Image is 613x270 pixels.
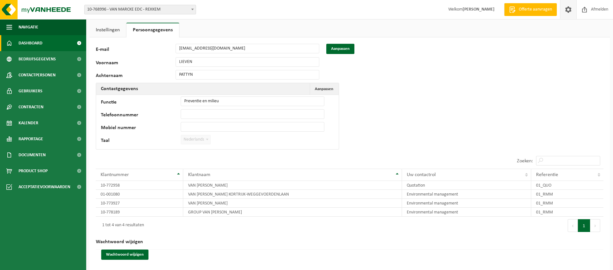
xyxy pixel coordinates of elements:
span: 10-768996 - VAN MARCKE EDC - REKKEM [85,5,196,14]
td: Quotation [402,181,531,190]
label: Voornaam [96,60,176,67]
span: Uw contactrol [407,172,436,177]
td: 01_QUO [531,181,603,190]
span: Referentie [536,172,558,177]
button: 1 [578,219,590,232]
span: Gebruikers [19,83,42,99]
label: Telefoonnummer [101,112,181,119]
a: Instellingen [89,23,126,37]
span: Nederlands [181,135,210,144]
label: E-mail [96,47,176,54]
td: Environmental management [402,208,531,217]
label: Mobiel nummer [101,125,181,132]
td: VAN [PERSON_NAME] [183,199,402,208]
a: Offerte aanvragen [504,3,557,16]
strong: [PERSON_NAME] [463,7,495,12]
span: Offerte aanvragen [517,6,554,13]
td: 01_RMM [531,190,603,199]
td: 01_RMM [531,199,603,208]
span: Bedrijfsgegevens [19,51,56,67]
td: 10-778189 [96,208,183,217]
span: Contactpersonen [19,67,56,83]
td: 01_RMM [531,208,603,217]
button: Previous [568,219,578,232]
span: Kalender [19,115,38,131]
button: Next [590,219,600,232]
td: Environmental management [402,199,531,208]
td: Environmental management [402,190,531,199]
td: VAN [PERSON_NAME] KORTRIJK-WEGGEVOERDENLAAN [183,190,402,199]
button: Aanpassen [326,44,354,54]
label: Achternaam [96,73,176,80]
span: Aanpassen [315,87,333,91]
label: Functie [101,100,181,106]
span: Rapportage [19,131,43,147]
a: Persoonsgegevens [126,23,179,37]
h2: Wachtwoord wijzigen [96,235,603,250]
span: Documenten [19,147,46,163]
span: Navigatie [19,19,38,35]
span: 10-768996 - VAN MARCKE EDC - REKKEM [84,5,196,14]
td: VAN [PERSON_NAME] [183,181,402,190]
span: Product Shop [19,163,48,179]
span: Dashboard [19,35,42,51]
span: Contracten [19,99,43,115]
span: Klantnummer [101,172,129,177]
td: 01-001080 [96,190,183,199]
input: E-mail [176,44,319,53]
button: Aanpassen [310,83,338,95]
button: Wachtwoord wijzigen [101,250,148,260]
span: Acceptatievoorwaarden [19,179,70,195]
label: Zoeken: [517,158,533,164]
td: 10-772958 [96,181,183,190]
td: 10-773927 [96,199,183,208]
span: Klantnaam [188,172,210,177]
div: 1 tot 4 van 4 resultaten [99,220,144,231]
label: Taal [101,138,181,144]
h2: Contactgegevens [96,83,143,95]
td: GROUP VAN [PERSON_NAME] [183,208,402,217]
